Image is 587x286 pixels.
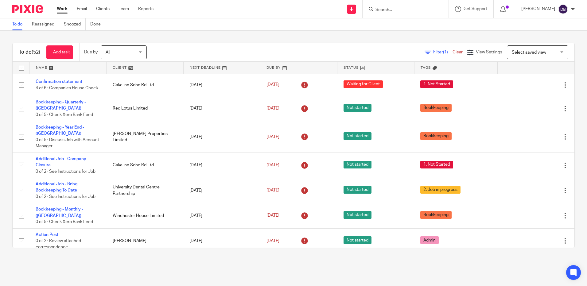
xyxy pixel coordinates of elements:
span: 0 of 5 · Discuss Job with Account Manager [36,138,99,149]
span: Not started [344,236,371,244]
a: Bookkeeping - Year End - ([GEOGRAPHIC_DATA]) [36,125,84,136]
span: 2. Job in progress [420,186,461,194]
a: Action Post [36,233,58,237]
span: (52) [32,50,40,55]
a: To do [12,18,27,30]
span: Tags [421,66,431,69]
td: Winchester House Limited [107,203,184,228]
span: Not started [344,132,371,140]
td: [DATE] [183,203,260,228]
a: Reassigned [32,18,59,30]
span: Admin [420,236,439,244]
span: Filter [433,50,453,54]
a: Work [57,6,68,12]
td: [DATE] [183,96,260,121]
p: [PERSON_NAME] [521,6,555,12]
span: [DATE] [266,106,279,110]
p: Due by [84,49,98,55]
span: Bookkeeping [420,132,452,140]
td: Cake Inn Soho Rd Ltd [107,74,184,96]
span: Bookkeeping [420,104,452,112]
span: [DATE] [266,188,279,193]
span: [DATE] [266,83,279,87]
a: Snoozed [64,18,86,30]
span: View Settings [476,50,502,54]
td: [DATE] [183,74,260,96]
td: [DATE] [183,228,260,253]
a: + Add task [46,45,73,59]
img: Pixie [12,5,43,13]
span: Bookkeeping [420,211,452,219]
span: 0 of 5 · Check Xero Bank Feed [36,113,93,117]
span: Waiting for Client [344,80,383,88]
input: Search [375,7,430,13]
a: Confirmation statement [36,79,82,84]
span: Not started [344,161,371,168]
td: Red Lotus Limited [107,96,184,121]
a: Team [119,6,129,12]
span: Not started [344,104,371,112]
a: Bookkeeping - Monthly - ([GEOGRAPHIC_DATA]) [36,207,83,218]
td: [DATE] [183,121,260,153]
span: (1) [443,50,448,54]
span: 0 of 2 · See Instructions for Job [36,169,95,174]
td: Cake Inn Soho Rd Ltd [107,153,184,178]
img: svg%3E [558,4,568,14]
span: 1. Not Started [420,161,453,168]
span: 0 of 2 · Review attached correspondence [36,239,81,249]
span: [DATE] [266,239,279,243]
span: Not started [344,186,371,194]
span: Select saved view [512,50,546,55]
a: Clear [453,50,463,54]
span: 1. Not Started [420,80,453,88]
span: [DATE] [266,135,279,139]
td: [DATE] [183,153,260,178]
td: [PERSON_NAME] [107,228,184,253]
span: 0 of 2 · See Instructions for Job [36,195,95,199]
span: 0 of 5 · Check Xero Bank Feed [36,220,93,224]
td: University Dental Centre Partnership [107,178,184,203]
span: [DATE] [266,214,279,218]
span: 4 of 6 · Companies House Check [36,86,98,90]
a: Additional Job - Bring Bookkeeping To Date [36,182,77,192]
td: [DATE] [183,178,260,203]
h1: To do [19,49,40,56]
a: Reports [138,6,154,12]
span: [DATE] [266,163,279,167]
span: Not started [344,211,371,219]
a: Bookkeeping - Quarterly - ([GEOGRAPHIC_DATA]) [36,100,86,110]
a: Additional Job - Company Closure [36,157,86,167]
a: Email [77,6,87,12]
span: All [106,50,110,55]
a: Done [90,18,105,30]
td: [PERSON_NAME] Properties Limited [107,121,184,153]
span: Get Support [464,7,487,11]
a: Clients [96,6,110,12]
